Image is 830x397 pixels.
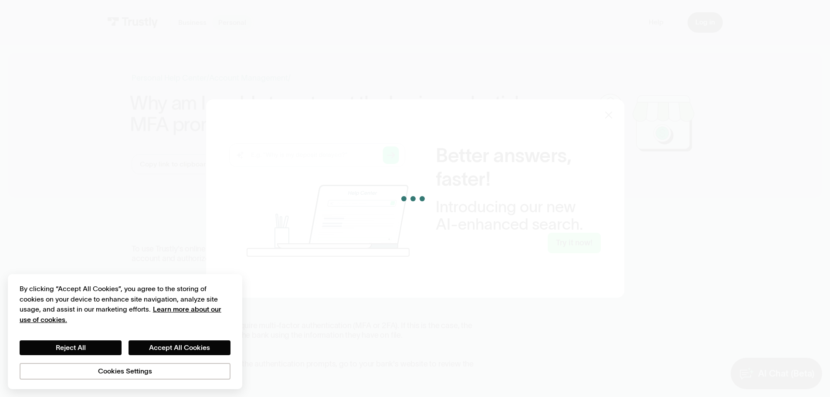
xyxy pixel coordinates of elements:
div: By clicking “Accept All Cookies”, you agree to the storing of cookies on your device to enhance s... [20,284,230,325]
button: Cookies Settings [20,363,230,380]
button: Accept All Cookies [129,340,230,355]
div: Cookie banner [8,274,242,389]
button: Reject All [20,340,122,355]
div: Privacy [20,284,230,379]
